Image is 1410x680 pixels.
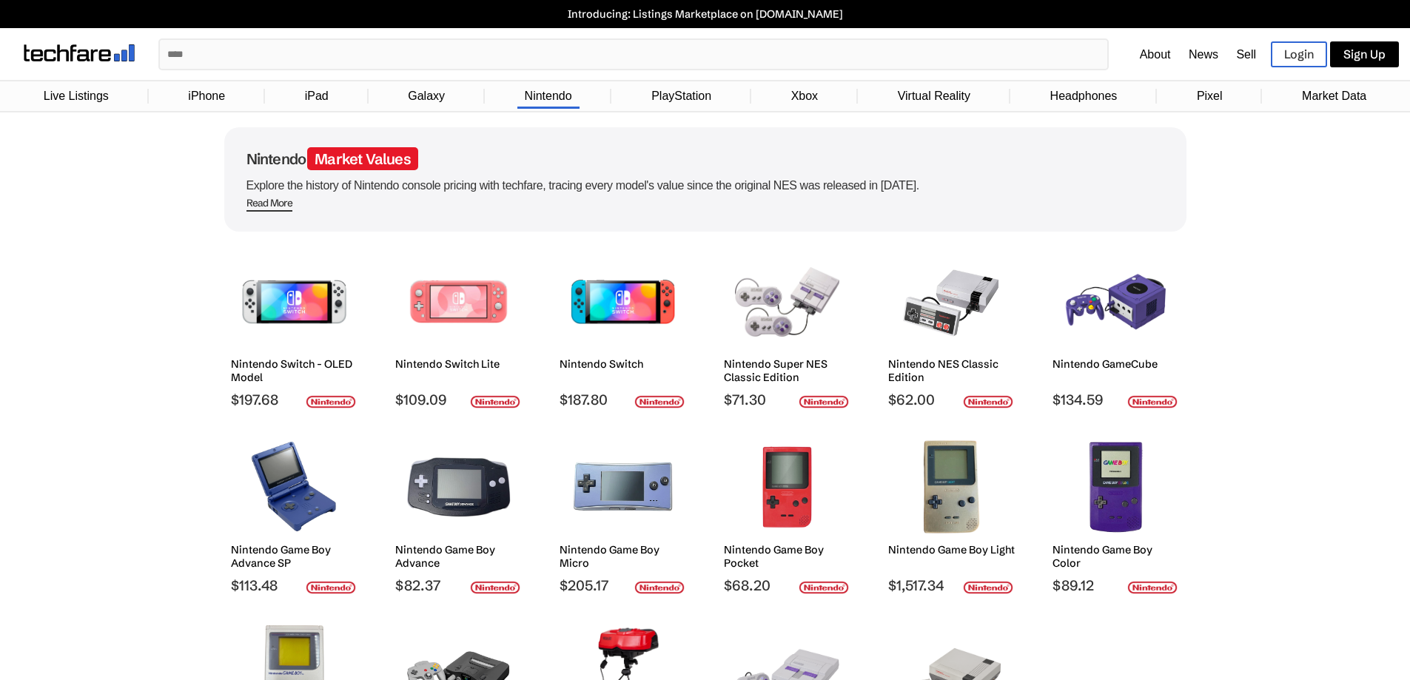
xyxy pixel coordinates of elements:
span: $187.80 [560,391,686,408]
span: $113.48 [231,576,357,594]
a: Virtual Reality [890,82,978,110]
a: Nintendo NES Classic Edition Nintendo NES Classic Edition $62.00 nintendo-logo [882,246,1022,408]
span: $71.30 [724,391,850,408]
a: Nintendo Game Boy Micro Nintendo Game Boy Micro $205.17 nintendo-logo [553,432,694,594]
img: nintendo-logo [799,581,849,594]
span: $68.20 [724,576,850,594]
img: Nintendo Game Boy Color [1064,440,1168,536]
img: techfare logo [24,44,135,61]
a: Nintendo GameCube Nintendo GameCube $134.59 nintendo-logo [1046,246,1186,408]
img: Nintendo Super NES Classic Edition [735,254,839,350]
a: Galaxy [400,82,452,110]
a: Login [1271,41,1327,67]
a: Sign Up [1330,41,1399,67]
a: Nintendo Game Boy Advance SP Nintendo Game Boy Advance SP $113.48 nintendo-logo [224,432,365,594]
h2: Nintendo Super NES Classic Edition [724,357,850,384]
h2: Nintendo Switch - OLED Model [231,357,357,384]
h2: Nintendo Game Boy Advance SP [231,543,357,570]
span: $109.09 [395,391,522,408]
a: Nintendo Switch Nintendo Switch $187.80 nintendo-logo [553,246,694,408]
h2: Nintendo Switch Lite [395,357,522,371]
img: Nintendo Game Boy Advance SP [242,440,346,536]
a: Market Data [1295,82,1374,110]
img: nintendo-logo [1127,581,1178,594]
a: Nintendo Game Boy Color Nintendo Game Boy Color $89.12 nintendo-logo [1046,432,1186,594]
a: Nintendo Switch Lite Nintendo Switch Lite $109.09 nintendo-logo [389,246,529,408]
img: nintendo-logo [470,395,520,408]
img: Nintendo GameCube [1064,254,1168,350]
div: Read More [246,197,293,209]
span: $82.37 [395,576,522,594]
img: nintendo-logo [634,395,685,408]
img: Nintendo Switch (OLED Model) [242,254,346,350]
h2: Nintendo Game Boy Advance [395,543,522,570]
h1: Nintendo [246,149,1164,168]
a: Nintendo Super NES Classic Edition Nintendo Super NES Classic Edition $71.30 nintendo-logo [717,246,858,408]
span: Market Values [307,147,418,170]
img: nintendo-logo [799,395,849,408]
span: $1,517.34 [888,576,1015,594]
img: nintendo-logo [963,395,1013,408]
img: nintendo-logo [963,581,1013,594]
img: Nintendo Game Boy Light [899,440,1004,536]
a: Sell [1236,48,1256,61]
img: Nintendo Game Boy Pocket [735,440,839,536]
span: Read More [246,197,293,212]
span: $89.12 [1053,576,1179,594]
img: Nintendo Switch [571,254,675,350]
a: Introducing: Listings Marketplace on [DOMAIN_NAME] [7,7,1403,21]
a: Pixel [1189,82,1230,110]
a: About [1140,48,1171,61]
img: nintendo-logo [1127,395,1178,408]
a: Nintendo Game Boy Light Nintendo Game Boy Light $1,517.34 nintendo-logo [882,432,1022,594]
img: nintendo-logo [306,581,356,594]
a: Live Listings [36,82,116,110]
h2: Nintendo Game Boy Pocket [724,543,850,570]
span: $134.59 [1053,391,1179,408]
a: News [1189,48,1218,61]
img: Nintendo NES Classic Edition [899,254,1004,350]
img: nintendo-logo [634,581,685,594]
h2: Nintendo Game Boy Color [1053,543,1179,570]
img: nintendo-logo [470,581,520,594]
a: PlayStation [644,82,719,110]
a: Headphones [1043,82,1125,110]
a: Xbox [784,82,825,110]
p: Explore the history of Nintendo console pricing with techfare, tracing every model's value since ... [246,175,1164,196]
span: $62.00 [888,391,1015,408]
a: Nintendo Switch (OLED Model) Nintendo Switch - OLED Model $197.68 nintendo-logo [224,246,365,408]
img: Nintendo Game Boy Micro [571,440,675,536]
a: Nintendo Game Boy Pocket Nintendo Game Boy Pocket $68.20 nintendo-logo [717,432,858,594]
h2: Nintendo Game Boy Micro [560,543,686,570]
img: nintendo-logo [306,395,356,408]
a: iPhone [181,82,232,110]
a: Nintendo Game Boy Advance SP Nintendo Game Boy Advance $82.37 nintendo-logo [389,432,529,594]
h2: Nintendo NES Classic Edition [888,357,1015,384]
a: Nintendo [517,82,580,110]
span: $197.68 [231,391,357,408]
h2: Nintendo Switch [560,357,686,371]
img: Nintendo Game Boy Advance SP [406,440,511,536]
a: iPad [298,82,336,110]
img: Nintendo Switch Lite [406,254,511,350]
h2: Nintendo Game Boy Light [888,543,1015,556]
span: $205.17 [560,576,686,594]
h2: Nintendo GameCube [1053,357,1179,371]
